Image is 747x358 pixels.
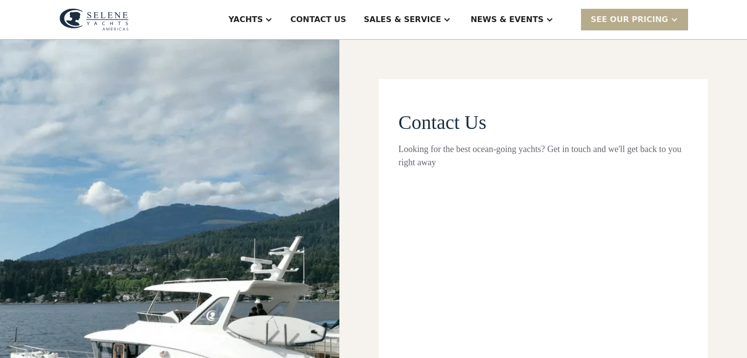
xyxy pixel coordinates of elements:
div: Looking for the best ocean-going yachts? Get in touch and we'll get back to you right away [398,143,688,169]
div: Sales & Service [364,14,441,26]
div: SEE Our Pricing [581,9,688,30]
div: SEE Our Pricing [591,14,668,26]
span: Contact Us [398,111,486,133]
div: Yachts [228,14,263,26]
div: Contact US [290,14,346,26]
div: News & EVENTS [470,14,544,26]
img: logo [59,8,129,31]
